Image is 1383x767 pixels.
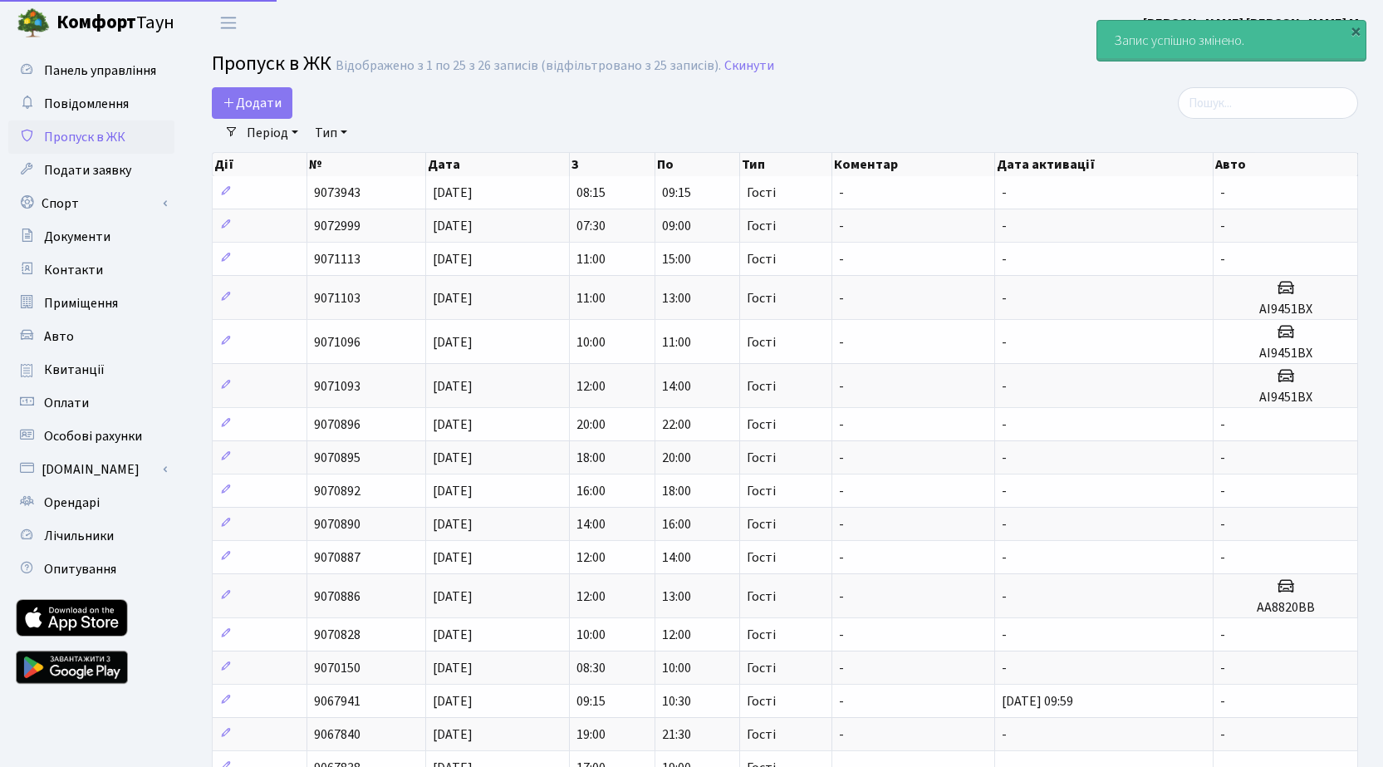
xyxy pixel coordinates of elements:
[576,725,606,744] span: 19:00
[240,119,305,147] a: Період
[839,482,844,500] span: -
[570,153,655,176] th: З
[662,588,691,606] span: 13:00
[1002,482,1007,500] span: -
[740,153,832,176] th: Тип
[433,377,473,396] span: [DATE]
[747,590,776,603] span: Гості
[724,58,774,74] a: Скинути
[212,49,331,78] span: Пропуск в ЖК
[839,217,844,235] span: -
[662,415,691,434] span: 22:00
[433,482,473,500] span: [DATE]
[212,87,292,119] a: Додати
[8,453,174,486] a: [DOMAIN_NAME]
[314,289,360,307] span: 9071103
[433,289,473,307] span: [DATE]
[8,386,174,420] a: Оплати
[576,184,606,202] span: 08:15
[576,377,606,396] span: 12:00
[1002,449,1007,467] span: -
[839,377,844,396] span: -
[662,289,691,307] span: 13:00
[1002,725,1007,744] span: -
[314,548,360,567] span: 9070887
[44,327,74,346] span: Авто
[1347,22,1364,39] div: ×
[8,420,174,453] a: Особові рахунки
[223,94,282,112] span: Додати
[44,228,110,246] span: Документи
[662,482,691,500] span: 18:00
[747,219,776,233] span: Гості
[839,588,844,606] span: -
[662,333,691,352] span: 11:00
[662,449,691,467] span: 20:00
[1214,153,1358,176] th: Авто
[1002,415,1007,434] span: -
[1220,548,1225,567] span: -
[576,482,606,500] span: 16:00
[314,482,360,500] span: 9070892
[1220,250,1225,268] span: -
[1178,87,1358,119] input: Пошук...
[1002,289,1007,307] span: -
[44,560,116,578] span: Опитування
[8,553,174,586] a: Опитування
[433,626,473,644] span: [DATE]
[1220,659,1225,677] span: -
[1002,515,1007,533] span: -
[1002,250,1007,268] span: -
[314,184,360,202] span: 9073943
[8,154,174,187] a: Подати заявку
[839,415,844,434] span: -
[336,58,721,74] div: Відображено з 1 по 25 з 26 записів (відфільтровано з 25 записів).
[314,449,360,467] span: 9070895
[1220,184,1225,202] span: -
[576,289,606,307] span: 11:00
[213,153,307,176] th: Дії
[44,161,131,179] span: Подати заявку
[1220,346,1351,361] h5: АІ9451ВХ
[839,626,844,644] span: -
[208,9,249,37] button: Переключити навігацію
[747,292,776,305] span: Гості
[433,449,473,467] span: [DATE]
[839,449,844,467] span: -
[576,515,606,533] span: 14:00
[433,659,473,677] span: [DATE]
[1002,692,1073,710] span: [DATE] 09:59
[1220,600,1351,616] h5: АА8820ВВ
[314,692,360,710] span: 9067941
[576,659,606,677] span: 08:30
[8,353,174,386] a: Квитанції
[1002,184,1007,202] span: -
[576,217,606,235] span: 07:30
[8,120,174,154] a: Пропуск в ЖК
[662,692,691,710] span: 10:30
[1002,588,1007,606] span: -
[433,250,473,268] span: [DATE]
[433,548,473,567] span: [DATE]
[1220,217,1225,235] span: -
[8,54,174,87] a: Панель управління
[1002,333,1007,352] span: -
[1002,659,1007,677] span: -
[839,725,844,744] span: -
[576,548,606,567] span: 12:00
[433,217,473,235] span: [DATE]
[433,333,473,352] span: [DATE]
[44,294,118,312] span: Приміщення
[576,692,606,710] span: 09:15
[1002,377,1007,396] span: -
[1143,14,1363,32] b: [PERSON_NAME] [PERSON_NAME] М.
[314,333,360,352] span: 9071096
[44,61,156,80] span: Панель управління
[314,588,360,606] span: 9070886
[662,626,691,644] span: 12:00
[1097,21,1366,61] div: Запис успішно змінено.
[308,119,354,147] a: Тип
[44,527,114,545] span: Лічильники
[314,217,360,235] span: 9072999
[433,184,473,202] span: [DATE]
